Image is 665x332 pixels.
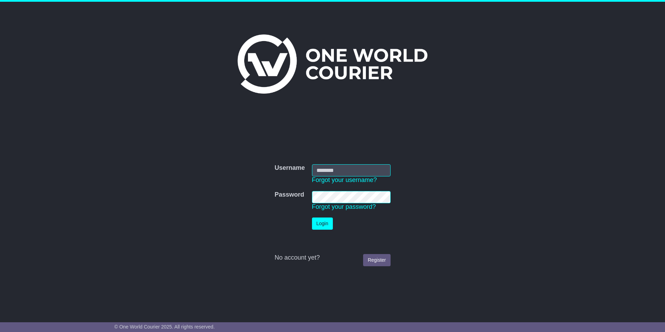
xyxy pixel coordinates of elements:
img: One World [238,34,427,94]
label: Password [274,191,304,199]
span: © One World Courier 2025. All rights reserved. [114,324,215,330]
a: Register [363,254,390,266]
button: Login [312,218,333,230]
a: Forgot your username? [312,176,377,183]
label: Username [274,164,305,172]
div: No account yet? [274,254,390,262]
a: Forgot your password? [312,203,376,210]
